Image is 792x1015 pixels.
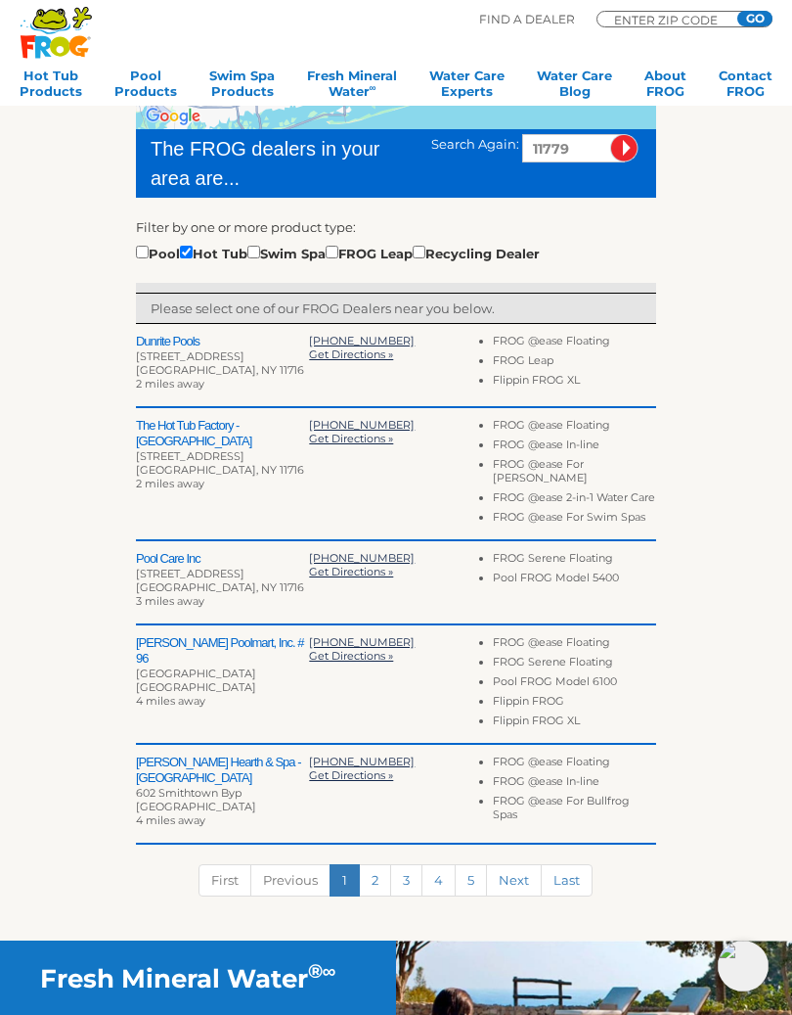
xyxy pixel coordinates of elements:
[136,377,204,391] span: 2 miles away
[136,477,204,490] span: 2 miles away
[390,864,422,897] a: 3
[493,571,656,590] li: Pool FROG Model 5400
[493,510,656,530] li: FROG @ease For Swim Spas
[493,794,656,827] li: FROG @ease For Bullfrog Spas
[737,11,772,26] input: GO
[136,418,309,449] h2: The Hot Tub Factory - [GEOGRAPHIC_DATA]
[198,864,251,897] a: First
[610,134,638,162] input: Submit
[136,463,309,477] div: [GEOGRAPHIC_DATA], NY 11716
[431,136,519,152] span: Search Again:
[136,217,356,237] label: Filter by one or more product type:
[309,347,393,361] a: Get Directions »
[309,649,393,663] a: Get Directions »
[323,959,336,983] sup: ∞
[612,15,729,24] input: Zip Code Form
[493,635,656,655] li: FROG @ease Floating
[493,694,656,714] li: Flippin FROG
[493,418,656,438] li: FROG @ease Floating
[309,418,415,432] a: [PHONE_NUMBER]
[493,714,656,733] li: Flippin FROG XL
[486,864,542,897] a: Next
[136,580,309,594] div: [GEOGRAPHIC_DATA], NY 11716
[136,334,309,349] h2: Dunrite Pools
[136,755,309,786] h2: [PERSON_NAME] Hearth & Spa - [GEOGRAPHIC_DATA]
[493,655,656,674] li: FROG Serene Floating
[136,813,205,827] span: 4 miles away
[493,334,656,353] li: FROG @ease Floating
[136,449,309,463] div: [STREET_ADDRESS]
[429,68,505,107] a: Water CareExperts
[493,674,656,694] li: Pool FROG Model 6100
[644,68,686,107] a: AboutFROG
[493,353,656,373] li: FROG Leap
[493,774,656,794] li: FROG @ease In-line
[493,457,656,490] li: FROG @ease For [PERSON_NAME]
[307,68,397,107] a: Fresh MineralWater∞
[136,242,540,263] div: Pool Hot Tub Swim Spa FROG Leap Recycling Dealer
[493,490,656,510] li: FROG @ease 2-in-1 Water Care
[136,349,309,363] div: [STREET_ADDRESS]
[136,363,309,377] div: [GEOGRAPHIC_DATA], NY 11716
[493,551,656,571] li: FROG Serene Floating
[309,565,393,578] a: Get Directions »
[421,864,456,897] a: 4
[250,864,330,897] a: Previous
[136,594,204,608] span: 3 miles away
[455,864,487,897] a: 5
[309,551,415,565] a: [PHONE_NUMBER]
[136,694,205,708] span: 4 miles away
[309,755,415,768] a: [PHONE_NUMBER]
[151,134,403,193] div: The FROG dealers in your area are...
[114,68,177,107] a: PoolProducts
[136,786,309,800] div: 602 Smithtown Byp
[493,438,656,457] li: FROG @ease In-line
[330,864,360,897] a: 1
[136,800,309,813] div: [GEOGRAPHIC_DATA]
[209,68,275,107] a: Swim SpaProducts
[151,299,641,318] p: Please select one of our FROG Dealers near you below.
[20,68,82,107] a: Hot TubProducts
[309,635,415,649] a: [PHONE_NUMBER]
[493,755,656,774] li: FROG @ease Floating
[136,551,309,567] h2: Pool Care Inc
[141,104,205,129] a: Open this area in Google Maps (opens a new window)
[141,104,205,129] img: Google
[136,680,309,694] div: [GEOGRAPHIC_DATA]
[370,82,376,93] sup: ∞
[309,432,393,445] a: Get Directions »
[136,667,309,680] div: [GEOGRAPHIC_DATA]
[308,959,323,983] sup: ®
[309,768,393,782] a: Get Directions »
[359,864,391,897] a: 2
[537,68,612,107] a: Water CareBlog
[719,68,772,107] a: ContactFROG
[718,941,769,992] img: openIcon
[136,567,309,580] div: [STREET_ADDRESS]
[40,963,357,994] h2: Fresh Mineral Water
[136,635,309,667] h2: [PERSON_NAME] Poolmart, Inc. # 96
[541,864,593,897] a: Last
[493,373,656,392] li: Flippin FROG XL
[479,11,575,28] p: Find A Dealer
[309,334,415,347] a: [PHONE_NUMBER]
